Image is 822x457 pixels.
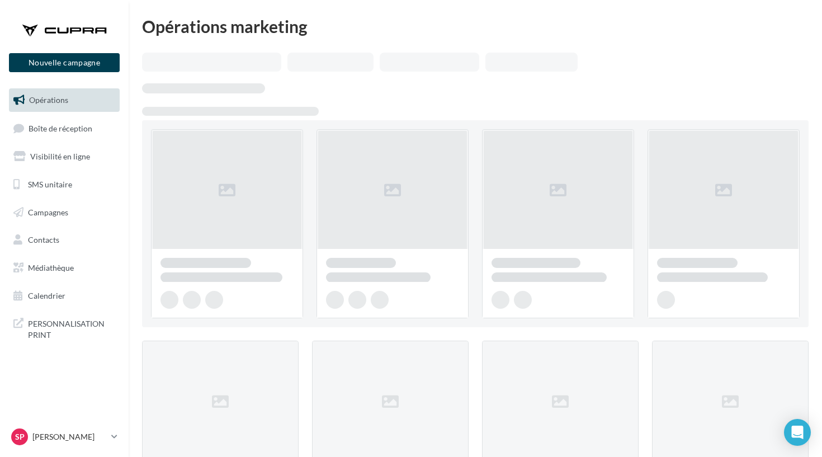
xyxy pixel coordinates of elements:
button: Nouvelle campagne [9,53,120,72]
a: Boîte de réception [7,116,122,140]
div: Opérations marketing [142,18,809,35]
span: Contacts [28,235,59,244]
div: Open Intercom Messenger [784,419,811,446]
a: Calendrier [7,284,122,308]
span: Campagnes [28,207,68,216]
p: [PERSON_NAME] [32,431,107,442]
span: Visibilité en ligne [30,152,90,161]
span: Sp [15,431,25,442]
a: Médiathèque [7,256,122,280]
a: SMS unitaire [7,173,122,196]
a: PERSONNALISATION PRINT [7,312,122,345]
a: Sp [PERSON_NAME] [9,426,120,447]
a: Opérations [7,88,122,112]
span: PERSONNALISATION PRINT [28,316,115,340]
span: Calendrier [28,291,65,300]
span: SMS unitaire [28,180,72,189]
a: Visibilité en ligne [7,145,122,168]
a: Campagnes [7,201,122,224]
span: Médiathèque [28,263,74,272]
span: Boîte de réception [29,123,92,133]
span: Opérations [29,95,68,105]
a: Contacts [7,228,122,252]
